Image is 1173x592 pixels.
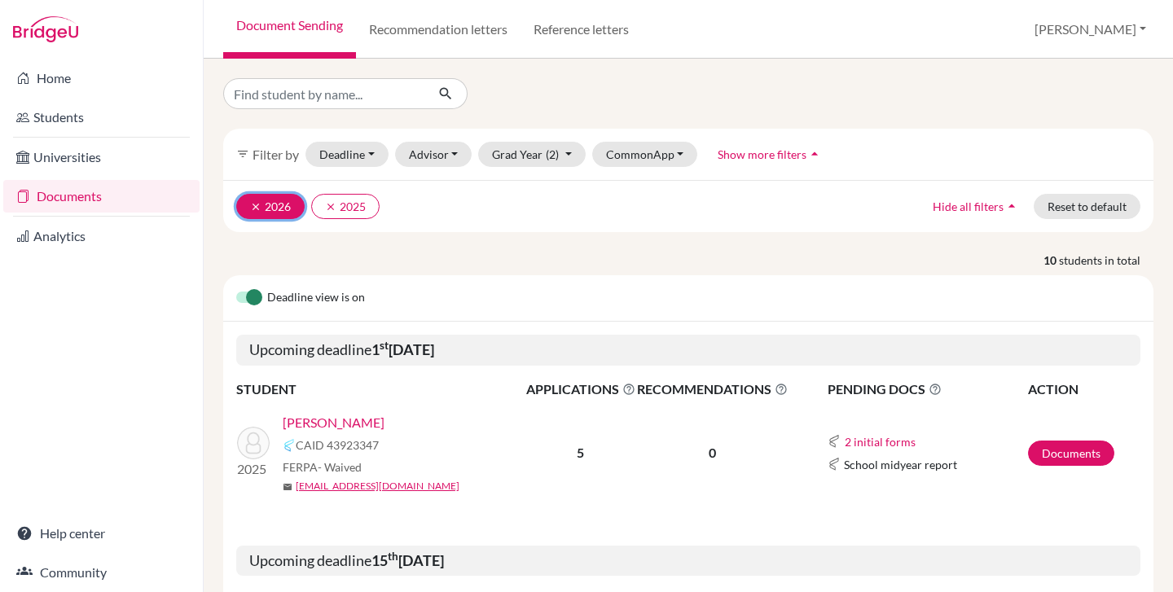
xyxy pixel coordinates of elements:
button: CommonApp [592,142,698,167]
th: ACTION [1027,379,1140,400]
span: (2) [546,147,559,161]
sup: st [380,339,389,352]
img: Common App logo [283,439,296,452]
button: Grad Year(2) [478,142,586,167]
img: Yu, Sophie [237,427,270,459]
span: APPLICATIONS [526,379,635,399]
img: Common App logo [828,435,841,448]
button: 2 initial forms [844,432,916,451]
span: - Waived [318,460,362,474]
a: Help center [3,517,200,550]
input: Find student by name... [223,78,425,109]
a: [EMAIL_ADDRESS][DOMAIN_NAME] [296,479,459,493]
strong: 10 [1043,252,1059,269]
span: students in total [1059,252,1153,269]
button: Reset to default [1034,194,1140,219]
i: clear [250,201,261,213]
i: clear [325,201,336,213]
a: Documents [1028,441,1114,466]
a: Community [3,556,200,589]
b: 1 [DATE] [371,340,434,358]
a: Universities [3,141,200,173]
button: [PERSON_NAME] [1027,14,1153,45]
a: Documents [3,180,200,213]
button: Hide all filtersarrow_drop_up [919,194,1034,219]
a: Students [3,101,200,134]
span: Show more filters [718,147,806,161]
th: STUDENT [236,379,525,400]
span: School midyear report [844,456,957,473]
button: clear2025 [311,194,380,219]
b: 5 [577,445,584,460]
span: Deadline view is on [267,288,365,308]
i: filter_list [236,147,249,160]
sup: th [388,550,398,563]
span: RECOMMENDATIONS [637,379,788,399]
span: Hide all filters [933,200,1004,213]
i: arrow_drop_up [806,146,823,162]
img: Bridge-U [13,16,78,42]
button: Advisor [395,142,472,167]
span: Filter by [253,147,299,162]
button: Show more filtersarrow_drop_up [704,142,837,167]
i: arrow_drop_up [1004,198,1020,214]
h5: Upcoming deadline [236,546,1140,577]
h5: Upcoming deadline [236,335,1140,366]
span: FERPA [283,458,362,476]
b: 15 [DATE] [371,551,444,569]
span: PENDING DOCS [828,379,1026,399]
a: Home [3,62,200,94]
a: [PERSON_NAME] [283,413,384,432]
span: CAID 43923347 [296,436,379,454]
button: Deadline [305,142,389,167]
img: Common App logo [828,458,841,471]
p: 0 [637,443,788,463]
span: mail [283,482,292,492]
a: Analytics [3,220,200,252]
button: clear2026 [236,194,305,219]
p: 2025 [237,459,270,479]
